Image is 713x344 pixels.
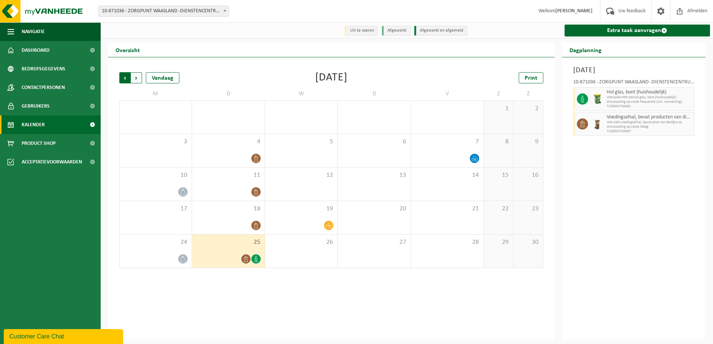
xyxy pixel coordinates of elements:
img: WB-0140-HPE-BN-01 [592,118,603,130]
span: Navigatie [22,22,45,41]
span: Gebruikers [22,97,50,115]
span: 29 [487,238,509,246]
span: Voedingsafval, bevat producten van dierlijke oorsprong, onverpakt, categorie 3 [607,114,692,120]
span: 16 [517,171,539,179]
li: Afgewerkt [382,26,411,36]
td: W [265,87,338,101]
span: 10 [123,171,188,179]
span: 28 [415,238,480,246]
td: Z [513,87,543,101]
div: Vandaag [146,72,179,83]
span: 20 [342,205,406,213]
span: 17 [123,205,188,213]
td: M [119,87,192,101]
h3: [DATE] [573,65,695,76]
span: 11 [196,171,261,179]
span: 10-871036 - ZORGPUNT WAASLAND -DIENSTENCENTRUM DE SCHUTTERIJ - SINAAI-WAAS [99,6,229,16]
a: Extra taak aanvragen [565,25,710,36]
iframe: chat widget [4,328,125,344]
span: 15 [487,171,509,179]
span: 6 [342,138,406,146]
div: 10-871036 - ZORGPUNT WAASLAND -DIENSTENCENTRUM DE SCHUTTERIJ - [GEOGRAPHIC_DATA]-[GEOGRAPHIC_DATA] [573,80,695,87]
span: Hol glas, bont (huishoudelijk) [607,89,692,95]
td: D [338,87,411,101]
span: 21 [415,205,480,213]
span: 24 [123,238,188,246]
span: 1 [487,105,509,113]
span: T250002704887 [607,129,692,134]
li: Afgewerkt en afgemeld [414,26,467,36]
td: D [192,87,265,101]
li: Uit te voeren [345,26,378,36]
span: 10-871036 - ZORGPUNT WAASLAND -DIENSTENCENTRUM DE SCHUTTERIJ - SINAAI-WAAS [98,6,229,17]
a: Print [519,72,543,83]
span: 7 [415,138,480,146]
span: 13 [342,171,406,179]
span: 19 [269,205,334,213]
h2: Overzicht [108,42,147,57]
span: 18 [196,205,261,213]
span: 4 [196,138,261,146]
td: V [411,87,484,101]
span: Omwisseling op vaste frequentie (incl. verwerking) [607,100,692,104]
div: [DATE] [315,72,348,83]
span: 23 [517,205,539,213]
span: WB-0240-HPE-GN-hol glas, bont (huishoudelijk) [607,95,692,100]
span: Acceptatievoorwaarden [22,153,82,171]
span: Contactpersonen [22,78,65,97]
span: 27 [342,238,406,246]
strong: [PERSON_NAME] [555,8,593,14]
span: 22 [487,205,509,213]
span: 25 [196,238,261,246]
img: WB-0240-HPE-GN-50 [592,93,603,105]
span: Omwisseling op vaste ritdag [607,125,692,129]
span: 26 [269,238,334,246]
span: 9 [517,138,539,146]
h2: Dagplanning [562,42,609,57]
span: Dashboard [22,41,50,60]
span: Volgende [131,72,142,83]
span: 14 [415,171,480,179]
span: 8 [487,138,509,146]
span: WB-140l voedingsafval, bevat prod van dierlijke oo [607,120,692,125]
span: Print [525,75,537,81]
span: Product Shop [22,134,56,153]
span: 2 [517,105,539,113]
span: T250002704881 [607,104,692,109]
span: Vorige [119,72,131,83]
span: Kalender [22,115,45,134]
span: Bedrijfsgegevens [22,60,65,78]
span: 12 [269,171,334,179]
td: Z [484,87,513,101]
span: 30 [517,238,539,246]
span: 3 [123,138,188,146]
span: 5 [269,138,334,146]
